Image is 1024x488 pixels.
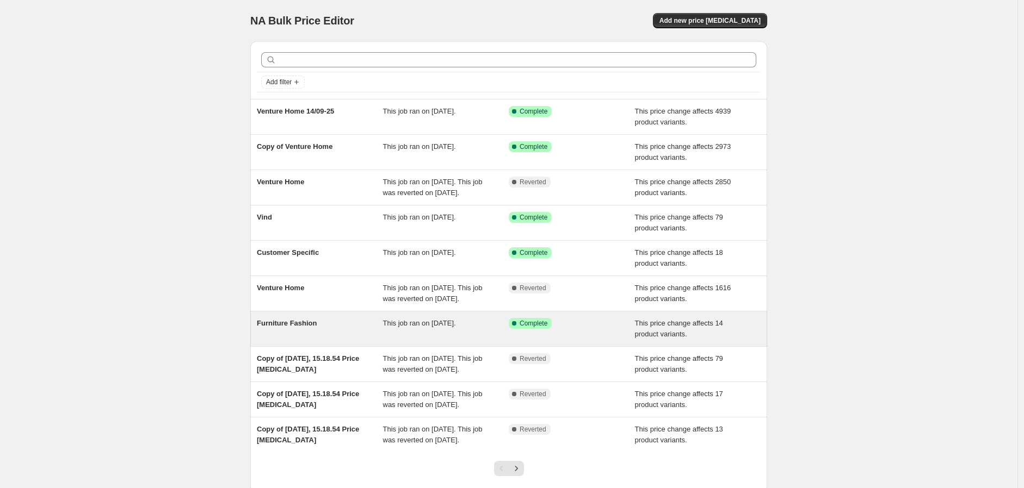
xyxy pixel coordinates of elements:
span: This price change affects 13 product variants. [635,425,723,444]
span: Complete [520,248,547,257]
span: Reverted [520,178,546,186]
span: Complete [520,319,547,328]
span: Complete [520,107,547,116]
span: This job ran on [DATE]. This job was reverted on [DATE]. [383,178,483,197]
span: Reverted [520,284,546,292]
span: Copy of Venture Home [257,142,332,151]
span: Add filter [266,78,292,86]
span: Venture Home [257,178,304,186]
span: This job ran on [DATE]. [383,213,456,221]
span: Copy of [DATE], 15.18.54 Price [MEDICAL_DATA] [257,354,359,373]
span: This job ran on [DATE]. This job was reverted on [DATE]. [383,390,483,409]
span: Complete [520,142,547,151]
span: Reverted [520,425,546,434]
span: Customer Specific [257,248,319,256]
span: This job ran on [DATE]. [383,142,456,151]
span: This job ran on [DATE]. This job was reverted on [DATE]. [383,284,483,303]
span: This price change affects 17 product variants. [635,390,723,409]
span: This job ran on [DATE]. [383,248,456,256]
span: Copy of [DATE], 15.18.54 Price [MEDICAL_DATA] [257,425,359,444]
span: This job ran on [DATE]. This job was reverted on [DATE]. [383,354,483,373]
span: This price change affects 14 product variants. [635,319,723,338]
span: Complete [520,213,547,222]
span: Add new price [MEDICAL_DATA] [659,16,761,25]
span: Venture Home 14/09-25 [257,107,334,115]
span: Reverted [520,390,546,398]
span: This price change affects 18 product variants. [635,248,723,267]
span: Copy of [DATE], 15.18.54 Price [MEDICAL_DATA] [257,390,359,409]
button: Add filter [261,76,305,89]
span: Furniture Fashion [257,319,317,327]
span: This price change affects 2973 product variants. [635,142,731,161]
span: Venture Home [257,284,304,292]
button: Next [509,461,524,476]
span: This price change affects 79 product variants. [635,213,723,232]
span: This price change affects 79 product variants. [635,354,723,373]
button: Add new price [MEDICAL_DATA] [653,13,767,28]
span: Reverted [520,354,546,363]
span: This price change affects 2850 product variants. [635,178,731,197]
span: This job ran on [DATE]. [383,319,456,327]
span: This job ran on [DATE]. [383,107,456,115]
span: This job ran on [DATE]. This job was reverted on [DATE]. [383,425,483,444]
span: This price change affects 4939 product variants. [635,107,731,126]
span: NA Bulk Price Editor [250,15,354,27]
span: Vind [257,213,272,221]
span: This price change affects 1616 product variants. [635,284,731,303]
nav: Pagination [494,461,524,476]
